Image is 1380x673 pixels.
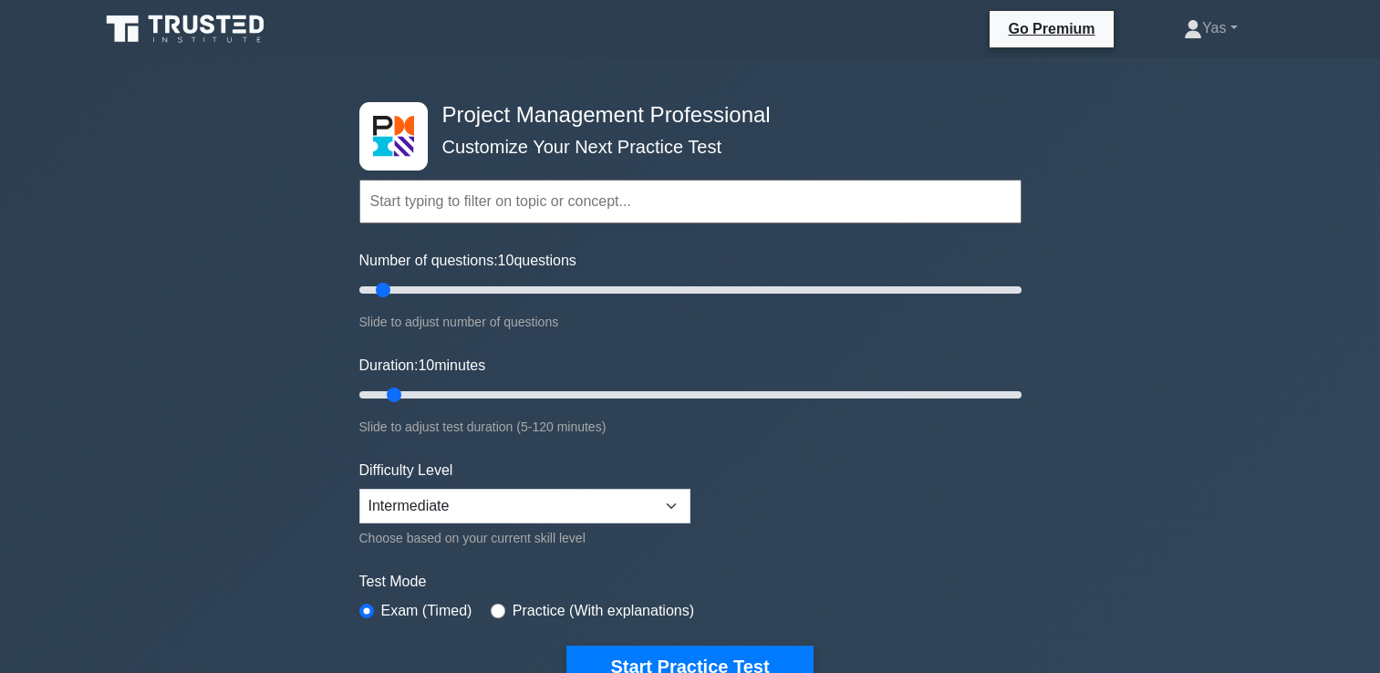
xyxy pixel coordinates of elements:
[359,460,453,481] label: Difficulty Level
[498,253,514,268] span: 10
[359,527,690,549] div: Choose based on your current skill level
[359,180,1022,223] input: Start typing to filter on topic or concept...
[381,600,472,622] label: Exam (Timed)
[513,600,694,622] label: Practice (With explanations)
[359,250,576,272] label: Number of questions: questions
[1140,10,1281,47] a: Yas
[359,355,486,377] label: Duration: minutes
[359,416,1022,438] div: Slide to adjust test duration (5-120 minutes)
[435,102,932,129] h4: Project Management Professional
[418,357,434,373] span: 10
[997,17,1105,40] a: Go Premium
[359,571,1022,593] label: Test Mode
[359,311,1022,333] div: Slide to adjust number of questions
